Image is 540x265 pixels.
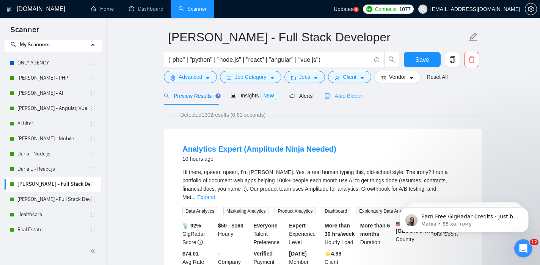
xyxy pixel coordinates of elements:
[289,223,306,229] b: Expert
[5,116,101,131] li: AI filter
[17,207,90,222] a: Healthcare
[254,223,278,229] b: Everyone
[322,207,350,215] span: Dashboard
[270,75,275,81] span: caret-down
[468,32,478,42] span: edit
[289,93,313,99] span: Alerts
[359,75,365,81] span: caret-down
[235,73,266,81] span: Job Category
[129,6,163,12] a: dashboardDashboard
[360,223,390,237] b: More than 6 months
[181,221,217,246] div: GigRadar Score
[90,136,96,142] span: holder
[182,223,201,229] b: 📡 92%
[179,73,202,81] span: Advanced
[325,223,355,237] b: More than 30 hrs/week
[299,73,311,81] span: Jobs
[170,75,176,81] span: setting
[197,194,215,200] a: Expand
[218,251,220,257] b: -
[217,221,252,246] div: Hourly
[353,7,359,12] a: 5
[465,56,479,63] span: delete
[90,247,98,255] span: double-left
[218,223,243,229] b: $50 - $160
[164,93,169,99] span: search
[313,75,319,81] span: caret-down
[5,146,101,162] li: Daria - Node.js
[355,8,357,11] text: 5
[17,146,90,162] a: Daria - Node.js
[5,24,45,40] span: Scanner
[381,75,386,81] span: idcard
[17,101,90,116] a: [PERSON_NAME] - Angular, Vue.js
[420,6,425,12] span: user
[90,105,96,111] span: holder
[359,221,394,246] div: Duration
[168,28,467,47] input: Scanner name...
[231,93,236,98] span: area-chart
[17,71,90,86] a: [PERSON_NAME] - PHP
[385,56,399,63] span: search
[5,101,101,116] li: Oleksii K. - Angular, Vue.js
[5,192,101,207] li: Alexander G. - Full Stack Developer
[205,75,210,81] span: caret-down
[90,90,96,96] span: holder
[254,251,273,257] b: Verified
[366,6,372,12] img: upwork-logo.png
[291,75,296,81] span: folder
[530,239,538,245] span: 12
[261,92,277,100] span: NEW
[325,93,362,99] span: Auto Bidder
[182,251,199,257] b: $74.01
[5,55,101,71] li: ONLY AGENCY
[388,191,540,245] iframe: Intercom notifications повідомлення
[91,6,114,12] a: homeHome
[5,162,101,177] li: Daria L - React.js
[5,86,101,101] li: Oleksii K. - AI
[175,111,271,119] span: Detected 1302 results (0.61 seconds)
[5,71,101,86] li: Oleksii K. - PHP
[17,192,90,207] a: [PERSON_NAME] - Full Stack Developer
[525,3,537,15] button: setting
[191,194,196,200] span: ...
[182,154,336,163] div: 10 hours ago
[287,221,323,246] div: Experience Level
[525,6,537,12] span: setting
[325,251,341,257] b: ⭐️ 4.98
[182,169,448,200] span: Hi there, привет, привіт, I’m [PERSON_NAME]. Yes, a real human typing this, old-school style. The...
[343,73,356,81] span: Client
[384,52,399,67] button: search
[334,6,353,12] span: Updates
[6,3,12,16] img: logo
[525,6,537,12] a: setting
[226,75,232,81] span: bars
[399,5,411,13] span: 1077
[17,222,90,237] a: Real Estate
[90,60,96,66] span: holder
[164,93,218,99] span: Preview Results
[334,75,340,81] span: user
[323,221,359,246] div: Hourly Load
[17,177,90,192] a: [PERSON_NAME] - Full Stack Developer
[179,6,207,12] a: searchScanner
[90,227,96,233] span: holder
[409,75,414,81] span: caret-down
[11,41,50,48] span: My Scanners
[90,151,96,157] span: holder
[17,116,90,131] a: AI filter
[182,168,464,201] div: Hi there, привет, привіт, I’m Aaron. Yes, a real human typing this, old-school style. The irony? ...
[90,196,96,202] span: holder
[389,73,406,81] span: Vendor
[5,222,101,237] li: Real Estate
[20,41,50,48] span: My Scanners
[5,207,101,222] li: Healthcare
[289,93,295,99] span: notification
[284,71,325,83] button: folderJobscaret-down
[356,207,414,215] span: Exploratory Data Analysis
[168,55,371,64] input: Search Freelance Jobs...
[275,207,316,215] span: Product Analytics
